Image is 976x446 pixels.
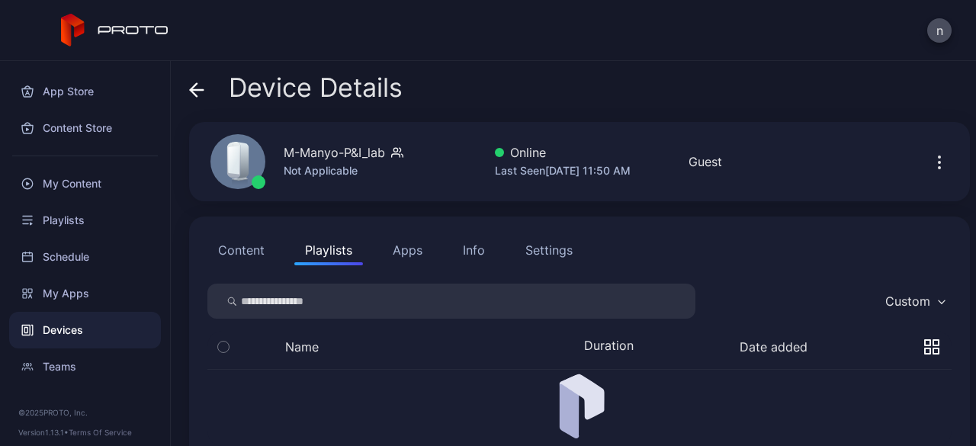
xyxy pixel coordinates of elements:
div: Duration [584,338,645,356]
span: Device Details [229,73,403,102]
button: n [927,18,952,43]
button: Custom [878,284,952,319]
div: Last Seen [DATE] 11:50 AM [495,162,631,180]
button: Playlists [294,235,363,265]
a: Terms Of Service [69,428,132,437]
a: Teams [9,348,161,385]
div: Custom [885,294,930,309]
a: Schedule [9,239,161,275]
button: Name [285,339,319,355]
a: My Apps [9,275,161,312]
button: Info [452,235,496,265]
a: Devices [9,312,161,348]
a: Playlists [9,202,161,239]
a: App Store [9,73,161,110]
button: Apps [382,235,433,265]
div: Guest [689,152,722,171]
button: Settings [515,235,583,265]
div: © 2025 PROTO, Inc. [18,406,152,419]
a: Content Store [9,110,161,146]
span: Version 1.13.1 • [18,428,69,437]
div: M-Manyo-P&I_lab [284,143,385,162]
div: Online [495,143,631,162]
a: My Content [9,165,161,202]
button: Content [207,235,275,265]
div: Not Applicable [284,162,403,180]
div: Settings [525,241,573,259]
button: Date added [740,339,807,355]
div: Info [463,241,485,259]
